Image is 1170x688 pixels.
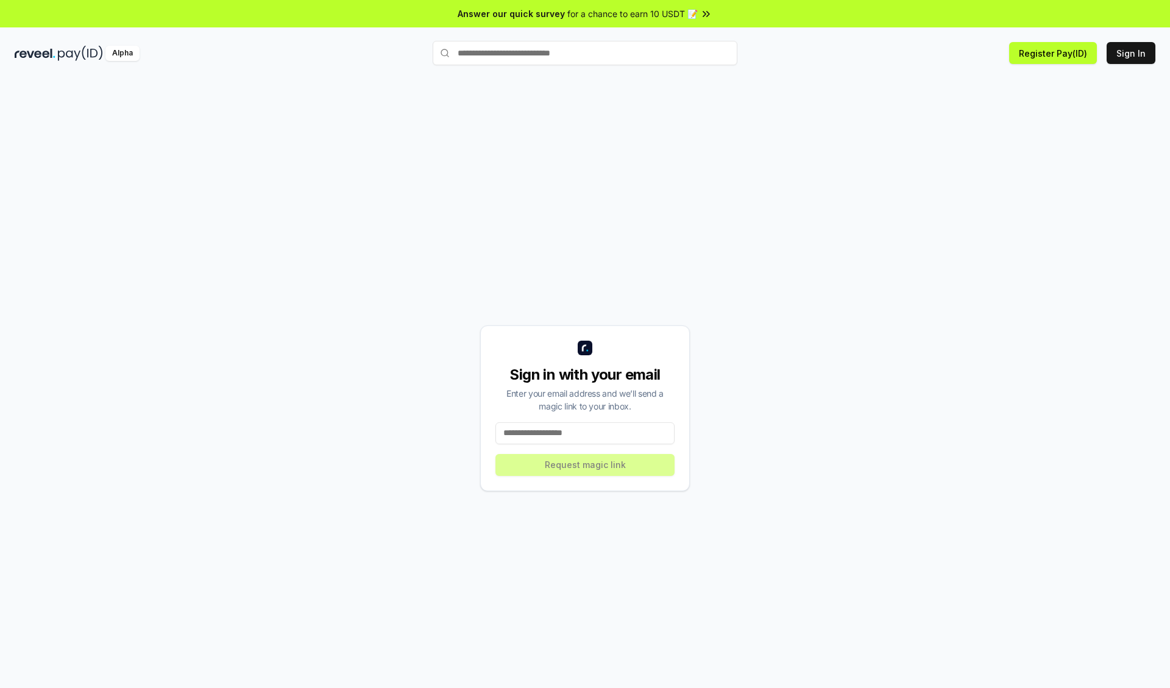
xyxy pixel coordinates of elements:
div: Alpha [105,46,140,61]
button: Sign In [1107,42,1155,64]
button: Register Pay(ID) [1009,42,1097,64]
div: Enter your email address and we’ll send a magic link to your inbox. [495,387,675,413]
span: for a chance to earn 10 USDT 📝 [567,7,698,20]
div: Sign in with your email [495,365,675,385]
img: logo_small [578,341,592,355]
span: Answer our quick survey [458,7,565,20]
img: pay_id [58,46,103,61]
img: reveel_dark [15,46,55,61]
